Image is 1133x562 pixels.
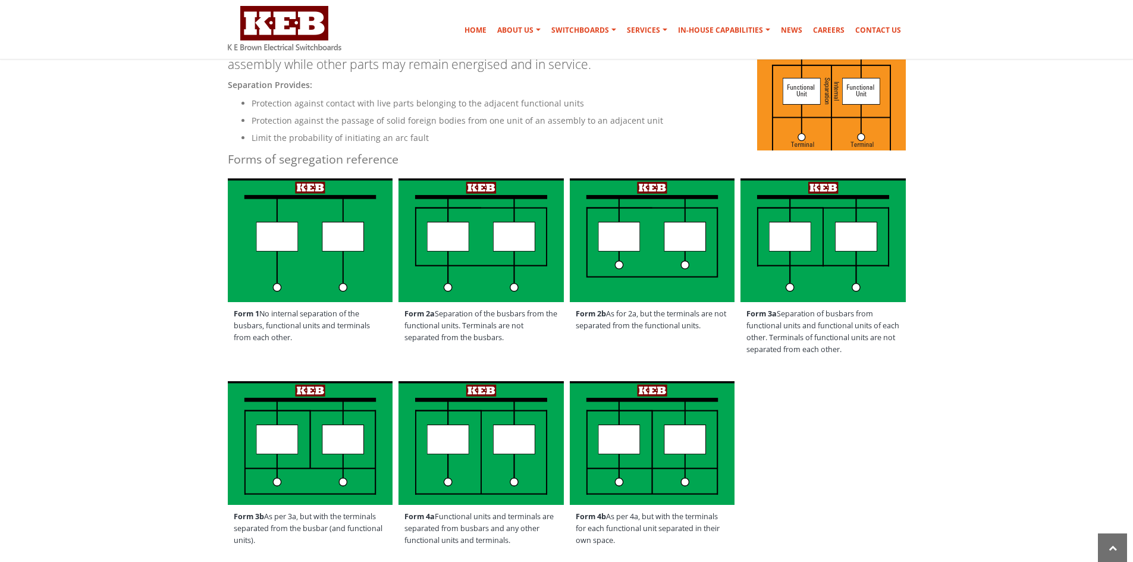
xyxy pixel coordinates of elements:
strong: Form 3b [234,511,264,522]
strong: Form 1 [234,309,259,319]
span: As per 3a, but with the terminals separated from the busbar (and functional units). [228,505,393,552]
strong: Form 2b [576,309,606,319]
li: Limit the probability of initiating an arc fault [252,131,906,145]
li: Protection against the passage of solid foreign bodies from one unit of an assembly to an adjacen... [252,114,906,128]
strong: Form 4a [404,511,435,522]
a: News [776,18,807,42]
strong: Form 2a [404,309,435,319]
a: Home [460,18,491,42]
span: Functional units and terminals are separated from busbars and any other functional units and term... [398,505,564,552]
span: Separation of busbars from functional units and functional units of each other. Terminals of func... [740,302,906,362]
span: Separation of the busbars from the functional units. Terminals are not separated from the busbars. [398,302,564,350]
a: Careers [808,18,849,42]
li: Protection against contact with live parts belonging to the adjacent functional units [252,96,906,111]
span: As for 2a, but the terminals are not separated from the functional units. [570,302,735,338]
a: In-house Capabilities [673,18,775,42]
a: Switchboards [547,18,621,42]
span: No internal separation of the busbars, functional units and terminals from each other. [228,302,393,350]
h5: Separation provides: [228,80,906,90]
a: Services [622,18,672,42]
strong: Form 3a [746,309,777,319]
span: As per 4a, but with the terminals for each functional unit separated in their own space. [570,505,735,552]
img: K E Brown Electrical Switchboards [228,6,341,51]
a: Contact Us [850,18,906,42]
a: About Us [492,18,545,42]
h4: Forms of segregation reference [228,151,906,167]
strong: Form 4b [576,511,606,522]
